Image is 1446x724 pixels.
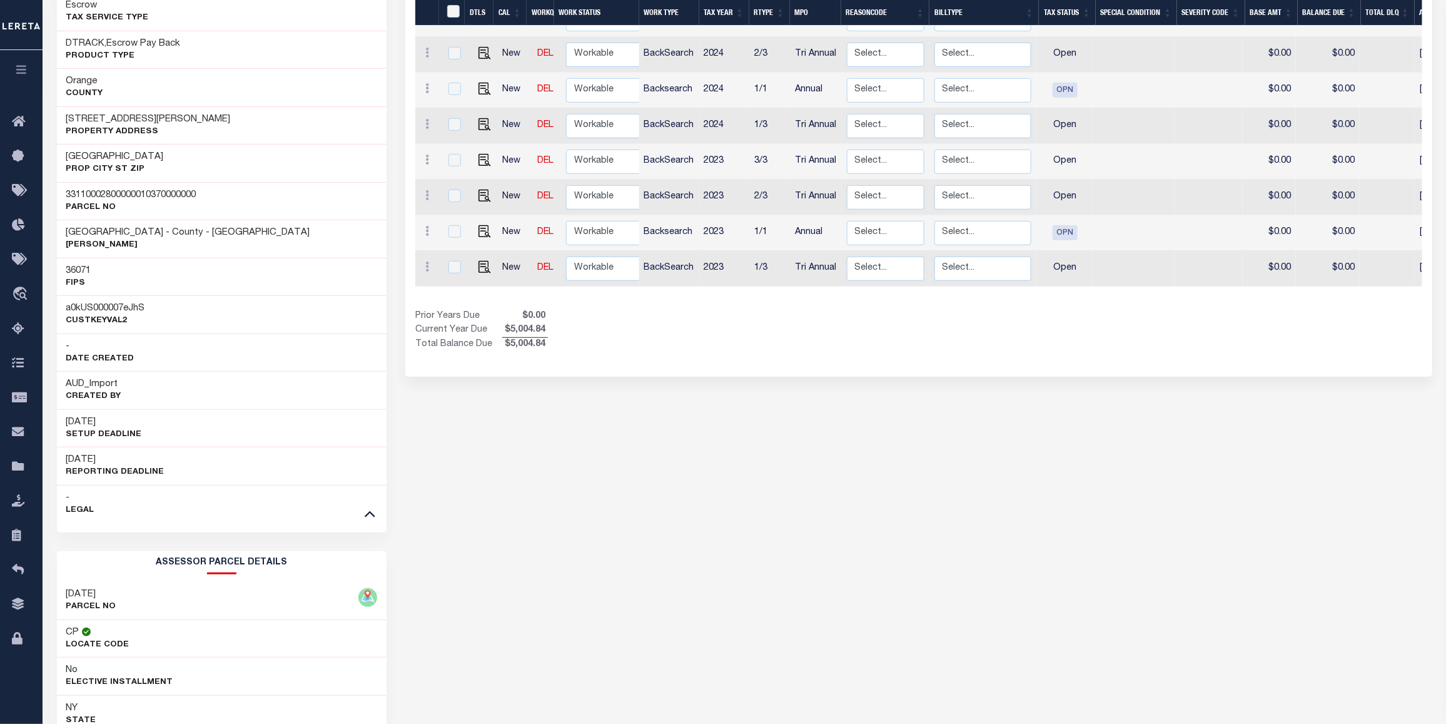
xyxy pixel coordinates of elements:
td: 3/3 [750,144,791,180]
p: Date Created [66,353,134,365]
td: Annual [791,73,842,108]
td: Prior Years Due [415,310,502,324]
td: New [497,73,532,108]
h3: 36071 [66,265,91,277]
td: $0.00 [1296,108,1360,144]
td: 1/3 [750,108,791,144]
td: New [497,180,532,215]
h3: CP [66,626,79,639]
p: Locate Code [66,639,129,651]
td: $0.00 [1243,144,1296,180]
td: BackSearch [639,144,699,180]
td: Tri Annual [791,180,842,215]
td: Tri Annual [791,144,842,180]
td: $0.00 [1296,215,1360,251]
td: $0.00 [1243,37,1296,73]
h2: ASSESSOR PARCEL DETAILS [57,551,387,574]
td: Total Balance Due [415,338,502,352]
td: New [497,215,532,251]
h3: - [66,340,134,353]
a: DEL [537,228,554,237]
h3: DTRACK,Escrow Pay Back [66,38,181,50]
td: New [497,144,532,180]
p: Setup Deadline [66,429,142,441]
td: $0.00 [1243,108,1296,144]
td: Open [1036,108,1093,144]
td: $0.00 [1296,144,1360,180]
h3: NY [66,702,96,715]
p: County [66,88,103,100]
td: Tri Annual [791,37,842,73]
p: [PERSON_NAME] [66,239,310,252]
a: DEL [537,263,554,272]
h3: AUD_Import [66,378,121,390]
p: PARCEL NO [66,601,116,613]
td: Backsearch [639,215,699,251]
td: 2/3 [750,180,791,215]
h3: [DATE] [66,454,164,466]
i: travel_explore [12,287,32,303]
td: 2023 [699,215,750,251]
td: 2024 [699,37,750,73]
h3: - [66,492,94,504]
td: Open [1036,251,1093,287]
h3: [DATE] [66,416,142,429]
a: DEL [537,121,554,130]
p: CustKeyVal2 [66,315,145,327]
p: Elective Installment [66,676,173,689]
p: Property Address [66,126,231,138]
td: New [497,251,532,287]
p: Product Type [66,50,181,63]
td: Current Year Due [415,324,502,337]
td: $0.00 [1243,73,1296,108]
td: $0.00 [1296,251,1360,287]
td: 1/3 [750,251,791,287]
p: Tax Service Type [66,12,149,24]
td: BackSearch [639,37,699,73]
td: 2023 [699,251,750,287]
td: New [497,37,532,73]
h3: a0kUS000007eJhS [66,302,145,315]
span: OPN [1053,225,1078,240]
a: DEL [537,49,554,58]
h3: [GEOGRAPHIC_DATA] - County - [GEOGRAPHIC_DATA] [66,227,310,239]
h3: No [66,664,78,676]
td: BackSearch [639,108,699,144]
a: DEL [537,192,554,201]
td: 2023 [699,144,750,180]
h3: Orange [66,75,103,88]
a: DEL [537,156,554,165]
td: $0.00 [1296,180,1360,215]
p: FIPS [66,277,91,290]
td: 1/1 [750,215,791,251]
td: $0.00 [1296,37,1360,73]
td: Open [1036,180,1093,215]
h3: 33110002800000010370000000 [66,189,196,201]
td: Tri Annual [791,251,842,287]
td: 2/3 [750,37,791,73]
td: 2024 [699,73,750,108]
p: Reporting Deadline [66,466,164,479]
td: Open [1036,144,1093,180]
p: Created By [66,390,121,403]
td: BackSearch [639,180,699,215]
td: $0.00 [1243,215,1296,251]
td: New [497,108,532,144]
td: 2023 [699,180,750,215]
span: $5,004.84 [502,324,548,337]
td: Tri Annual [791,108,842,144]
td: 2024 [699,108,750,144]
td: $0.00 [1243,180,1296,215]
td: $0.00 [1296,73,1360,108]
p: Prop City St Zip [66,163,164,176]
td: 1/1 [750,73,791,108]
td: Annual [791,215,842,251]
td: $0.00 [1243,251,1296,287]
td: BackSearch [639,251,699,287]
p: Parcel No [66,201,196,214]
h3: [DATE] [66,588,116,601]
h3: [GEOGRAPHIC_DATA] [66,151,164,163]
p: Legal [66,504,94,517]
a: DEL [537,85,554,94]
td: Open [1036,37,1093,73]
